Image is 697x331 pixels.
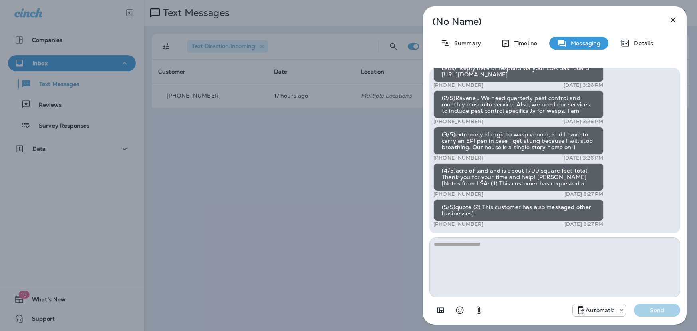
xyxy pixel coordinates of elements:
[564,221,604,227] p: [DATE] 3:27 PM
[510,40,537,46] p: Timeline
[433,127,604,155] div: (3/5)extremely allergic to wasp venom, and I have to carry an EPI pen in case I get stung because...
[433,221,483,227] p: [PHONE_NUMBER]
[433,191,483,197] p: [PHONE_NUMBER]
[564,118,604,125] p: [DATE] 3:26 PM
[567,40,600,46] p: Messaging
[433,199,604,221] div: (5/5)quote (2) This customer has also messaged other businesses].
[433,54,604,82] div: This customer requested only message replies (no calls). Reply here or respond via your LSA dashb...
[433,155,483,161] p: [PHONE_NUMBER]
[433,90,604,118] div: (2/5)Ravenel. We need quarterly pest control and monthly mosquito service. Also, we need our serv...
[586,307,614,313] p: Automatic
[433,18,651,25] p: (No Name)
[450,40,481,46] p: Summary
[452,302,468,318] button: Select an emoji
[433,163,604,191] div: (4/5)acre of land and is about 1700 square feet total. Thank you for your time and help! [PERSON_...
[630,40,653,46] p: Details
[433,82,483,88] p: [PHONE_NUMBER]
[433,302,449,318] button: Add in a premade template
[433,118,483,125] p: [PHONE_NUMBER]
[564,155,604,161] p: [DATE] 3:26 PM
[564,191,604,197] p: [DATE] 3:27 PM
[564,82,604,88] p: [DATE] 3:26 PM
